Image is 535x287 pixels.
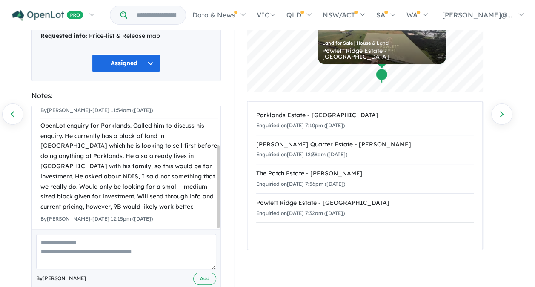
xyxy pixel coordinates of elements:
[36,274,86,283] span: By [PERSON_NAME]
[40,31,212,41] div: Price-list & Release map
[375,68,388,84] div: Map marker
[40,32,87,40] strong: Requested info:
[129,6,184,24] input: Try estate name, suburb, builder or developer
[193,273,216,285] button: Add
[256,198,474,208] div: Powlett Ridge Estate - [GEOGRAPHIC_DATA]
[375,68,388,83] div: Map marker
[12,10,83,21] img: Openlot PRO Logo White
[40,121,218,212] div: OpenLot enquiry for Parklands. Called him to discuss his enquiry. He currently has a block of lan...
[322,48,441,60] div: Powlett Ridge Estate - [GEOGRAPHIC_DATA]
[442,11,512,19] span: [PERSON_NAME]@...
[256,193,474,223] a: Powlett Ridge Estate - [GEOGRAPHIC_DATA]Enquiried on[DATE] 7:32am ([DATE])
[256,164,474,194] a: The Patch Estate - [PERSON_NAME]Enquiried on[DATE] 7:56pm ([DATE])
[256,210,345,216] small: Enquiried on [DATE] 7:32am ([DATE])
[256,135,474,165] a: [PERSON_NAME] Quarter Estate - [PERSON_NAME]Enquiried on[DATE] 12:38am ([DATE])
[256,181,345,187] small: Enquiried on [DATE] 7:56pm ([DATE])
[40,215,153,222] small: By [PERSON_NAME] - [DATE] 12:15pm ([DATE])
[40,107,153,113] small: By [PERSON_NAME] - [DATE] 11:54am ([DATE])
[31,90,221,101] div: Notes:
[256,151,347,158] small: Enquiried on [DATE] 12:38am ([DATE])
[256,110,474,121] div: Parklands Estate - [GEOGRAPHIC_DATA]
[322,41,441,46] div: Land for Sale | House & Land
[256,122,345,129] small: Enquiried on [DATE] 7:10pm ([DATE])
[256,169,474,179] div: The Patch Estate - [PERSON_NAME]
[256,140,474,150] div: [PERSON_NAME] Quarter Estate - [PERSON_NAME]
[256,106,474,135] a: Parklands Estate - [GEOGRAPHIC_DATA]Enquiried on[DATE] 7:10pm ([DATE])
[92,54,160,72] button: Assigned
